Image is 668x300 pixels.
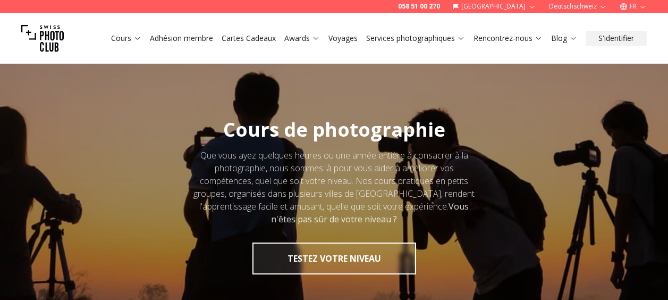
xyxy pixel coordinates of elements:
a: Adhésion membre [150,33,213,44]
a: Cours [111,33,141,44]
a: Services photographiques [366,33,465,44]
button: Adhésion membre [146,31,217,46]
button: S'identifier [586,31,647,46]
button: TESTEZ VOTRE NIVEAU [252,243,416,274]
button: Voyages [324,31,362,46]
a: Awards [284,33,320,44]
button: Awards [280,31,324,46]
button: Blog [547,31,581,46]
span: Cours de photographie [223,116,445,143]
a: Cartes Cadeaux [222,33,276,44]
div: Que vous ayez quelques heures ou une année entière à consacrer à la photographie, nous sommes là ... [190,149,479,226]
img: Swiss photo club [21,17,64,60]
button: Cartes Cadeaux [217,31,280,46]
a: Voyages [328,33,358,44]
a: Blog [551,33,577,44]
a: 058 51 00 270 [398,2,440,11]
button: Services photographiques [362,31,469,46]
button: Rencontrez-nous [469,31,547,46]
button: Cours [107,31,146,46]
a: Rencontrez-nous [473,33,543,44]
